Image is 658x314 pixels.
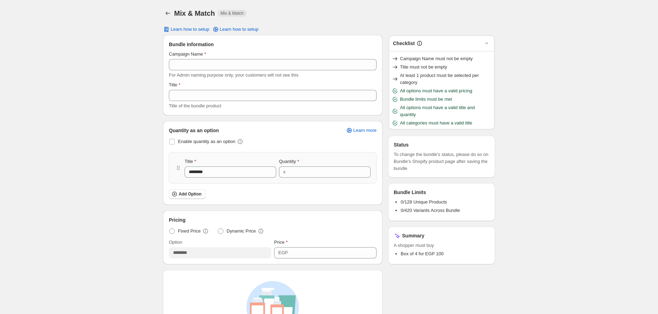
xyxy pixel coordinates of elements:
[278,249,288,256] div: EGP
[169,216,185,223] span: Pricing
[394,242,489,249] span: A shopper must buy
[400,120,472,127] span: All categories must have a valid title
[274,239,288,246] label: Price
[400,55,473,62] span: Campaign Name must not be empty
[227,228,256,235] span: Dynamic Price
[400,104,492,118] span: All options must have a valid title and quantity
[178,228,201,235] span: Fixed Price
[402,232,424,239] h3: Summary
[393,40,415,47] h3: Checklist
[394,189,426,196] h3: Bundle Limits
[400,72,492,86] span: At least 1 product must be selected per category
[159,24,214,34] button: Learn how to setup
[283,169,286,176] div: x
[169,81,180,88] label: Title
[394,141,409,148] h3: Status
[179,191,201,197] span: Add Option
[169,239,182,246] label: Option
[169,41,214,48] span: Bundle Information
[400,87,472,94] span: All options must have a valid pricing
[169,103,221,108] span: Title of the bundle product
[353,128,377,133] span: Learn more
[394,151,489,172] span: To change the bundle's status, please do so on Bundle's Shopify product page after saving the bundle
[169,127,219,134] span: Quantity as an option
[401,199,447,205] span: 0/128 Unique Products
[163,8,173,18] button: Back
[178,139,235,144] span: Enable quantity as an option
[169,189,206,199] button: Add Option
[279,158,299,165] label: Quantity
[401,250,489,257] li: Box of 4 for EGP 100
[174,9,215,17] h1: Mix & Match
[400,96,452,103] span: Bundle limits must be met
[221,10,244,16] span: Mix & Match
[400,64,447,71] span: Title must not be empty
[220,27,259,32] span: Learn how to setup
[342,126,381,135] a: Learn more
[171,27,209,32] span: Learn how to setup
[208,24,263,34] a: Learn how to setup
[169,51,206,58] label: Campaign Name
[401,208,460,213] span: 0/420 Variants Across Bundle
[169,72,298,78] span: For Admin naming purpose only, your customers will not see this
[185,158,196,165] label: Title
